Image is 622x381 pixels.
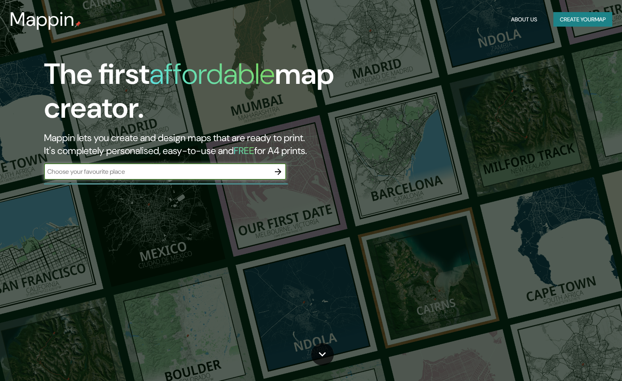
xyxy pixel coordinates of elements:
[553,12,612,27] button: Create yourmap
[44,57,355,131] h1: The first map creator.
[44,167,270,176] input: Choose your favourite place
[149,55,275,93] h1: affordable
[234,144,254,157] h5: FREE
[10,8,75,31] h3: Mappin
[75,21,81,27] img: mappin-pin
[508,12,540,27] button: About Us
[44,131,355,157] h2: Mappin lets you create and design maps that are ready to print. It's completely personalised, eas...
